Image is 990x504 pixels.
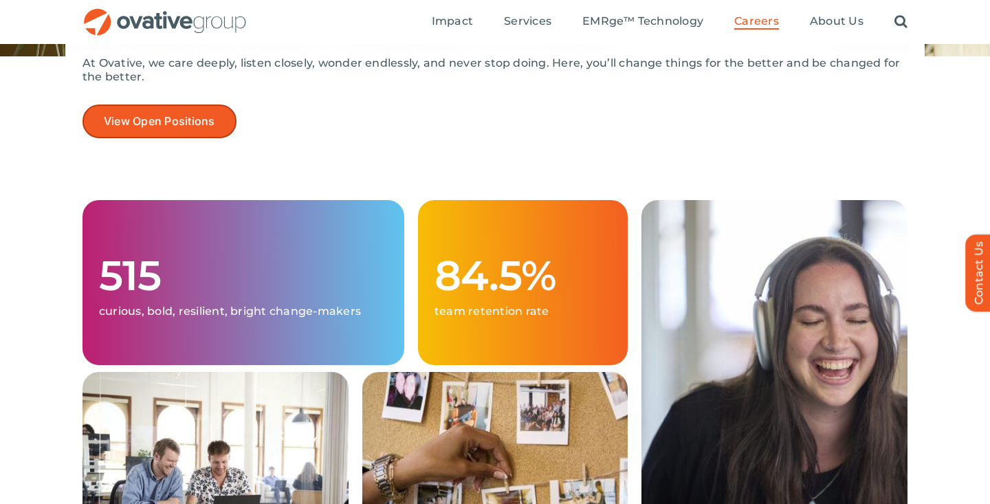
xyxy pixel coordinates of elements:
a: Careers [734,14,779,30]
a: EMRge™ Technology [582,14,703,30]
a: Impact [432,14,473,30]
span: Impact [432,14,473,28]
h1: 515 [99,254,388,298]
a: Services [504,14,551,30]
span: Careers [734,14,779,28]
p: At Ovative, we care deeply, listen closely, wonder endlessly, and never stop doing. Here, you’ll ... [82,56,907,84]
a: Search [894,14,907,30]
span: EMRge™ Technology [582,14,703,28]
span: Services [504,14,551,28]
span: About Us [810,14,863,28]
a: OG_Full_horizontal_RGB [82,7,247,20]
a: View Open Positions [82,105,236,138]
span: View Open Positions [104,115,215,128]
p: curious, bold, resilient, bright change-makers [99,305,388,318]
a: About Us [810,14,863,30]
h1: 84.5% [434,254,611,298]
p: team retention rate [434,305,611,318]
